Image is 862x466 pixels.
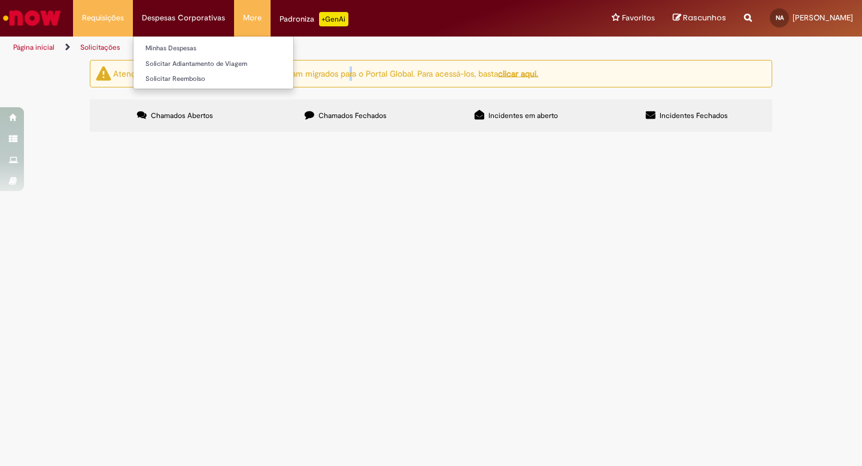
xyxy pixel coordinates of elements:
[133,72,293,86] a: Solicitar Reembolso
[660,111,728,120] span: Incidentes Fechados
[80,43,120,52] a: Solicitações
[673,13,726,24] a: Rascunhos
[622,12,655,24] span: Favoritos
[280,12,348,26] div: Padroniza
[683,12,726,23] span: Rascunhos
[1,6,63,30] img: ServiceNow
[776,14,784,22] span: NA
[9,37,566,59] ul: Trilhas de página
[793,13,853,23] span: [PERSON_NAME]
[142,12,225,24] span: Despesas Corporativas
[113,68,538,78] ng-bind-html: Atenção: alguns chamados relacionados a T.I foram migrados para o Portal Global. Para acessá-los,...
[151,111,213,120] span: Chamados Abertos
[318,111,387,120] span: Chamados Fechados
[488,111,558,120] span: Incidentes em aberto
[133,42,293,55] a: Minhas Despesas
[243,12,262,24] span: More
[82,12,124,24] span: Requisições
[133,58,293,71] a: Solicitar Adiantamento de Viagem
[319,12,348,26] p: +GenAi
[133,36,294,89] ul: Despesas Corporativas
[13,43,54,52] a: Página inicial
[498,68,538,78] a: clicar aqui.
